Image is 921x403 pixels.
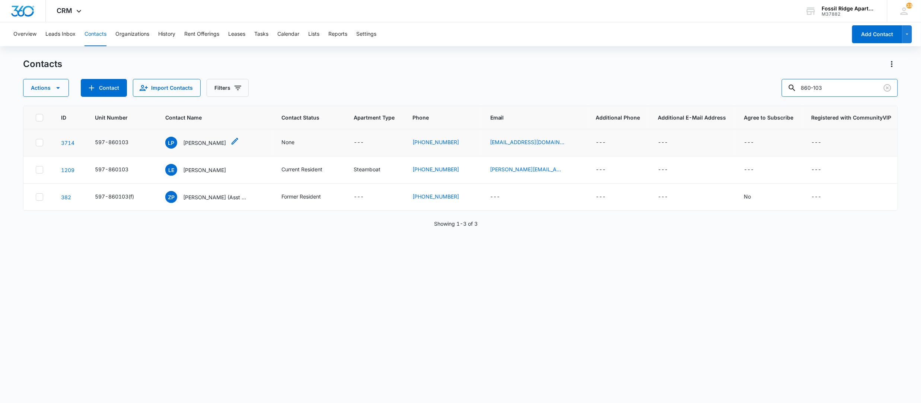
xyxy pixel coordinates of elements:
[165,137,239,149] div: Contact Name - Lyndsey Parks - Select to Edit Field
[165,137,177,149] span: LP
[57,7,73,15] span: CRM
[412,193,459,200] a: [PHONE_NUMBER]
[95,138,142,147] div: Unit Number - 597-860103 - Select to Edit Field
[23,58,62,70] h1: Contacts
[354,193,377,201] div: Apartment Type - - Select to Edit Field
[412,193,472,201] div: Phone - 970-815-8586 - Select to Edit Field
[744,165,754,174] div: ---
[412,138,459,146] a: [PHONE_NUMBER]
[281,138,294,146] div: None
[744,165,768,174] div: Agree to Subscribe - - Select to Edit Field
[812,165,835,174] div: Registered with CommunityVIP - - Select to Edit Field
[354,138,364,147] div: ---
[158,22,175,46] button: History
[812,138,835,147] div: Registered with CommunityVIP - - Select to Edit Field
[886,58,898,70] button: Actions
[744,193,765,201] div: Agree to Subscribe - No - Select to Edit Field
[281,165,336,174] div: Contact Status - Current Resident - Select to Edit Field
[412,138,472,147] div: Phone - 2147150687 - Select to Edit Field
[412,114,462,121] span: Phone
[812,138,822,147] div: ---
[658,114,726,121] span: Additional E-Mail Address
[658,193,682,201] div: Additional E-Mail Address - - Select to Edit Field
[354,165,394,174] div: Apartment Type - Steamboat - Select to Edit Field
[165,164,177,176] span: LE
[782,79,898,97] input: Search Contacts
[490,138,578,147] div: Email - Lindseyparks003@gmail.com - Select to Edit Field
[906,3,912,9] span: 23
[328,22,347,46] button: Reports
[434,220,478,228] p: Showing 1-3 of 3
[133,79,201,97] button: Import Contacts
[596,165,619,174] div: Additional Phone - - Select to Edit Field
[354,138,377,147] div: Apartment Type - - Select to Edit Field
[490,165,565,173] a: [PERSON_NAME][EMAIL_ADDRESS][DOMAIN_NAME]
[812,165,822,174] div: ---
[354,165,380,173] div: Steamboat
[744,138,768,147] div: Agree to Subscribe - - Select to Edit Field
[596,165,606,174] div: ---
[354,193,364,201] div: ---
[81,79,127,97] button: Add Contact
[658,193,668,201] div: ---
[596,193,619,201] div: Additional Phone - - Select to Edit Field
[658,138,668,147] div: ---
[490,114,567,121] span: Email
[281,193,334,201] div: Contact Status - Former Resident - Select to Edit Field
[822,6,876,12] div: account name
[277,22,299,46] button: Calendar
[281,193,321,200] div: Former Resident
[183,139,226,147] p: [PERSON_NAME]
[356,22,376,46] button: Settings
[812,193,822,201] div: ---
[658,165,668,174] div: ---
[183,166,226,174] p: [PERSON_NAME]
[354,114,395,121] span: Apartment Type
[412,165,472,174] div: Phone - 9705021700 - Select to Edit Field
[906,3,912,9] div: notifications count
[183,193,250,201] p: [PERSON_NAME] (Asst Manager)
[308,22,319,46] button: Lists
[23,79,69,97] button: Actions
[658,165,682,174] div: Additional E-Mail Address - - Select to Edit Field
[207,79,249,97] button: Filters
[184,22,219,46] button: Rent Offerings
[882,82,893,94] button: Clear
[596,193,606,201] div: ---
[95,165,128,173] div: 597-860103
[95,114,147,121] span: Unit Number
[95,165,142,174] div: Unit Number - 597-860103 - Select to Edit Field
[165,164,239,176] div: Contact Name - Linda Espinosa - Select to Edit Field
[812,193,835,201] div: Registered with CommunityVIP - - Select to Edit Field
[490,165,578,174] div: Email - linda.espinosa66@yahoo.com - Select to Edit Field
[61,114,66,121] span: ID
[95,138,128,146] div: 597-860103
[115,22,149,46] button: Organizations
[281,138,308,147] div: Contact Status - None - Select to Edit Field
[658,138,682,147] div: Additional E-Mail Address - - Select to Edit Field
[165,114,253,121] span: Contact Name
[281,114,325,121] span: Contact Status
[281,165,322,173] div: Current Resident
[744,114,794,121] span: Agree to Subscribe
[490,138,565,146] a: [EMAIL_ADDRESS][DOMAIN_NAME]
[596,138,619,147] div: Additional Phone - - Select to Edit Field
[596,114,640,121] span: Additional Phone
[95,193,134,200] div: 597-860103(f)
[596,138,606,147] div: ---
[165,191,177,203] span: ZP
[95,193,147,201] div: Unit Number - 597-860103(f) - Select to Edit Field
[165,191,264,203] div: Contact Name - Zach Perez (Asst Manager) - Select to Edit Field
[490,193,514,201] div: Email - - Select to Edit Field
[254,22,268,46] button: Tasks
[744,138,754,147] div: ---
[45,22,76,46] button: Leads Inbox
[822,12,876,17] div: account id
[61,167,74,173] a: Navigate to contact details page for Linda Espinosa
[61,140,74,146] a: Navigate to contact details page for Lyndsey Parks
[490,193,500,201] div: ---
[61,194,71,200] a: Navigate to contact details page for Zach Perez (Asst Manager)
[412,165,459,173] a: [PHONE_NUMBER]
[228,22,245,46] button: Leases
[744,193,751,200] div: No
